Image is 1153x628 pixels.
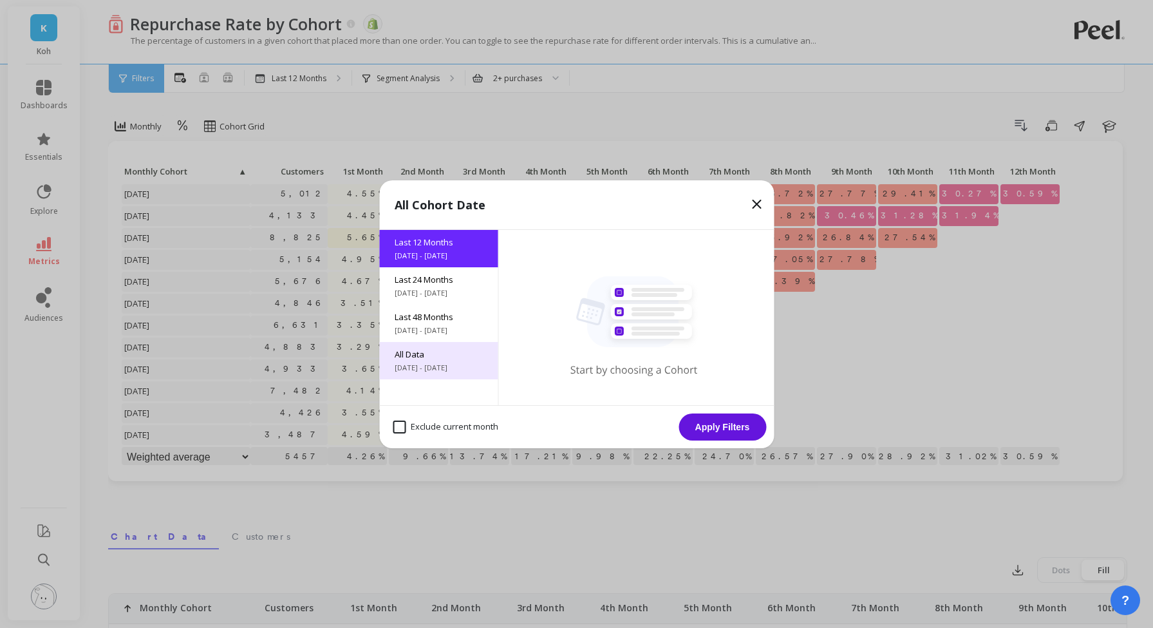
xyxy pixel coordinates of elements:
[679,414,766,441] button: Apply Filters
[395,348,482,360] span: All Data
[395,236,482,248] span: Last 12 Months
[395,311,482,323] span: Last 48 Months
[395,363,482,373] span: [DATE] - [DATE]
[393,421,498,433] span: Exclude current month
[395,196,485,214] p: All Cohort Date
[395,325,482,336] span: [DATE] - [DATE]
[1111,585,1140,615] button: ?
[395,274,482,285] span: Last 24 Months
[395,251,482,261] span: [DATE] - [DATE]
[1121,591,1129,609] span: ?
[395,288,482,298] span: [DATE] - [DATE]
